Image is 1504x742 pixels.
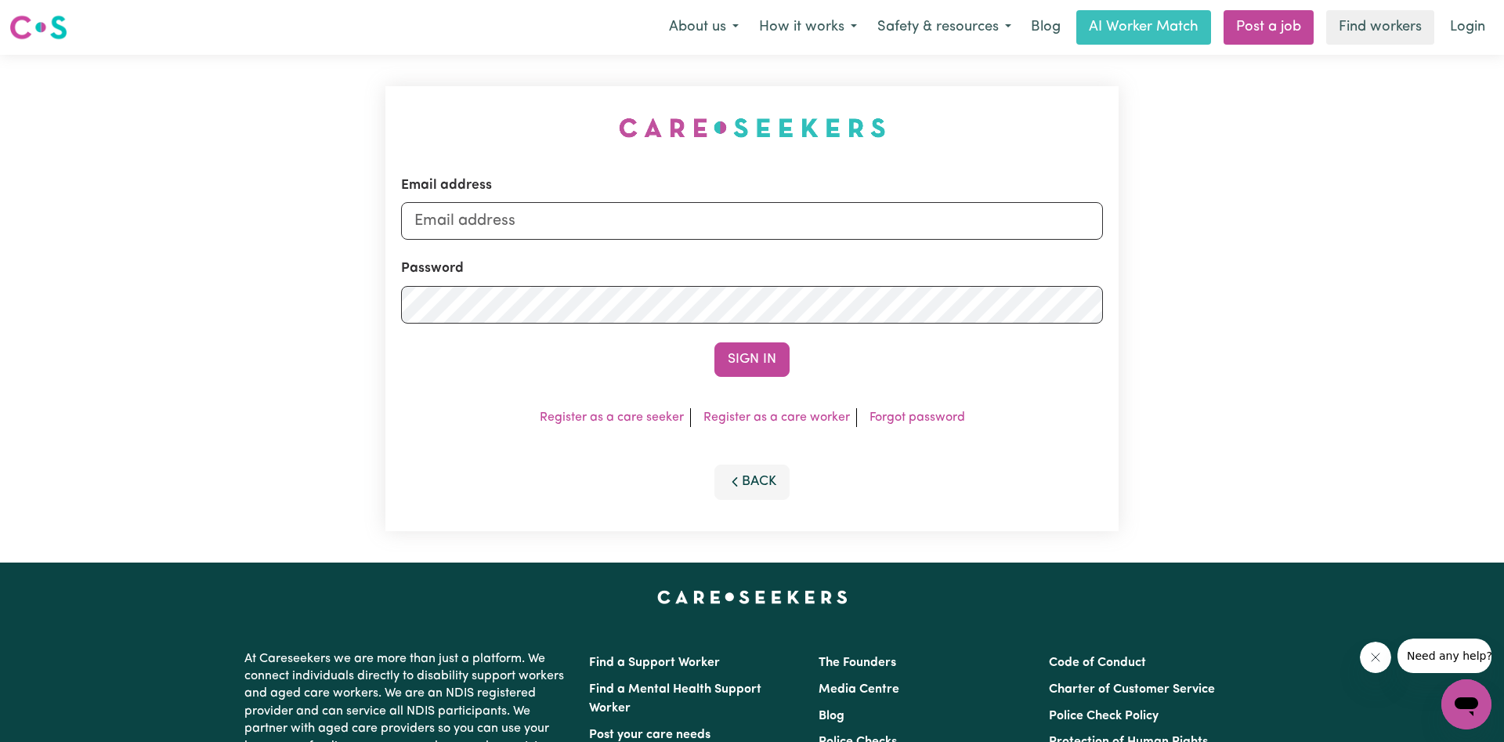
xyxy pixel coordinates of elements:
[1224,10,1314,45] a: Post a job
[1049,683,1215,696] a: Charter of Customer Service
[867,11,1021,44] button: Safety & resources
[401,202,1103,240] input: Email address
[401,176,492,196] label: Email address
[869,411,965,424] a: Forgot password
[703,411,850,424] a: Register as a care worker
[589,657,720,669] a: Find a Support Worker
[819,657,896,669] a: The Founders
[1326,10,1434,45] a: Find workers
[9,13,67,42] img: Careseekers logo
[1049,657,1146,669] a: Code of Conduct
[9,11,95,24] span: Need any help?
[1441,679,1491,729] iframe: Button to launch messaging window
[819,683,899,696] a: Media Centre
[749,11,867,44] button: How it works
[714,465,790,499] button: Back
[714,342,790,377] button: Sign In
[657,591,848,603] a: Careseekers home page
[9,9,67,45] a: Careseekers logo
[1076,10,1211,45] a: AI Worker Match
[1397,639,1491,673] iframe: Message from company
[589,729,710,741] a: Post your care needs
[401,259,464,279] label: Password
[819,710,844,722] a: Blog
[540,411,684,424] a: Register as a care seeker
[589,683,761,715] a: Find a Mental Health Support Worker
[659,11,749,44] button: About us
[1360,642,1391,673] iframe: Close message
[1049,710,1159,722] a: Police Check Policy
[1441,10,1495,45] a: Login
[1021,10,1070,45] a: Blog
